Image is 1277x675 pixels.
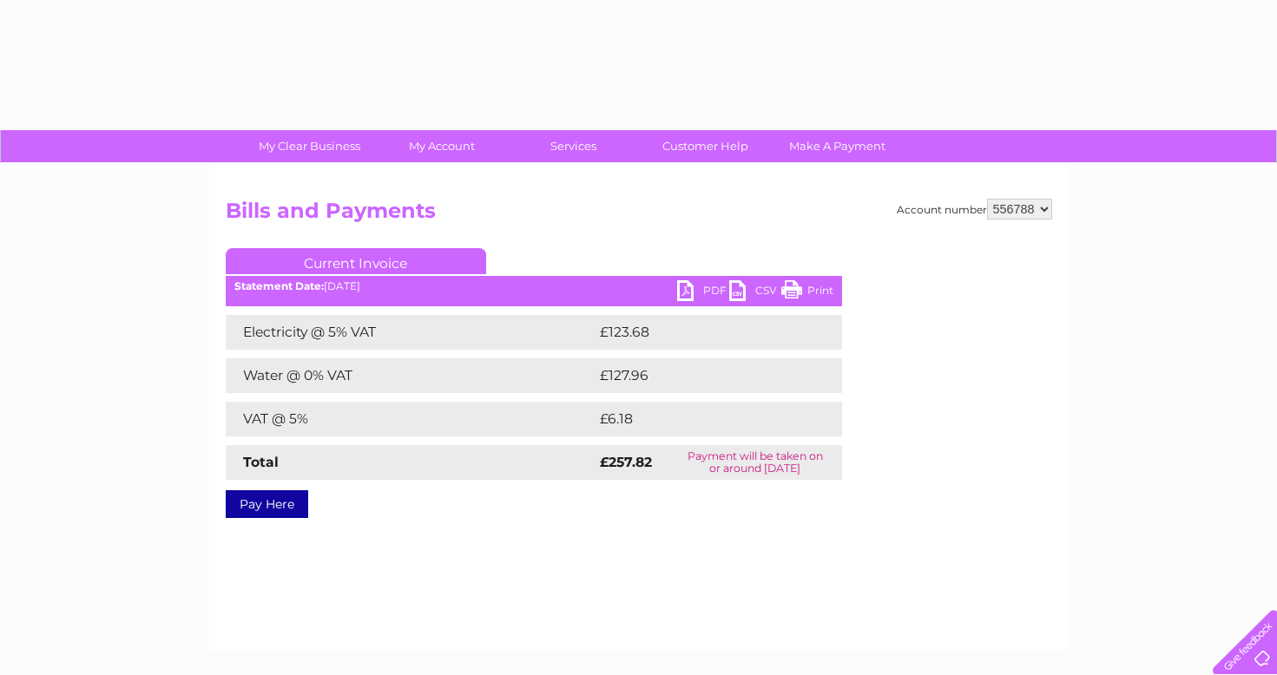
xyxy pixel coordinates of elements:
td: Electricity @ 5% VAT [226,315,596,350]
td: £127.96 [596,358,810,393]
div: Account number [897,199,1052,220]
a: Current Invoice [226,248,486,274]
td: Water @ 0% VAT [226,358,596,393]
a: Services [502,130,645,162]
td: £123.68 [596,315,810,350]
a: My Clear Business [238,130,381,162]
td: VAT @ 5% [226,402,596,436]
a: Customer Help [634,130,777,162]
a: My Account [370,130,513,162]
div: [DATE] [226,280,842,292]
td: Payment will be taken on or around [DATE] [668,445,842,480]
strong: £257.82 [600,454,652,470]
h2: Bills and Payments [226,199,1052,232]
td: £6.18 [596,402,800,436]
a: Print [781,280,833,305]
strong: Total [243,454,279,470]
a: PDF [677,280,729,305]
a: Make A Payment [766,130,909,162]
a: CSV [729,280,781,305]
b: Statement Date: [234,279,324,292]
a: Pay Here [226,490,308,518]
